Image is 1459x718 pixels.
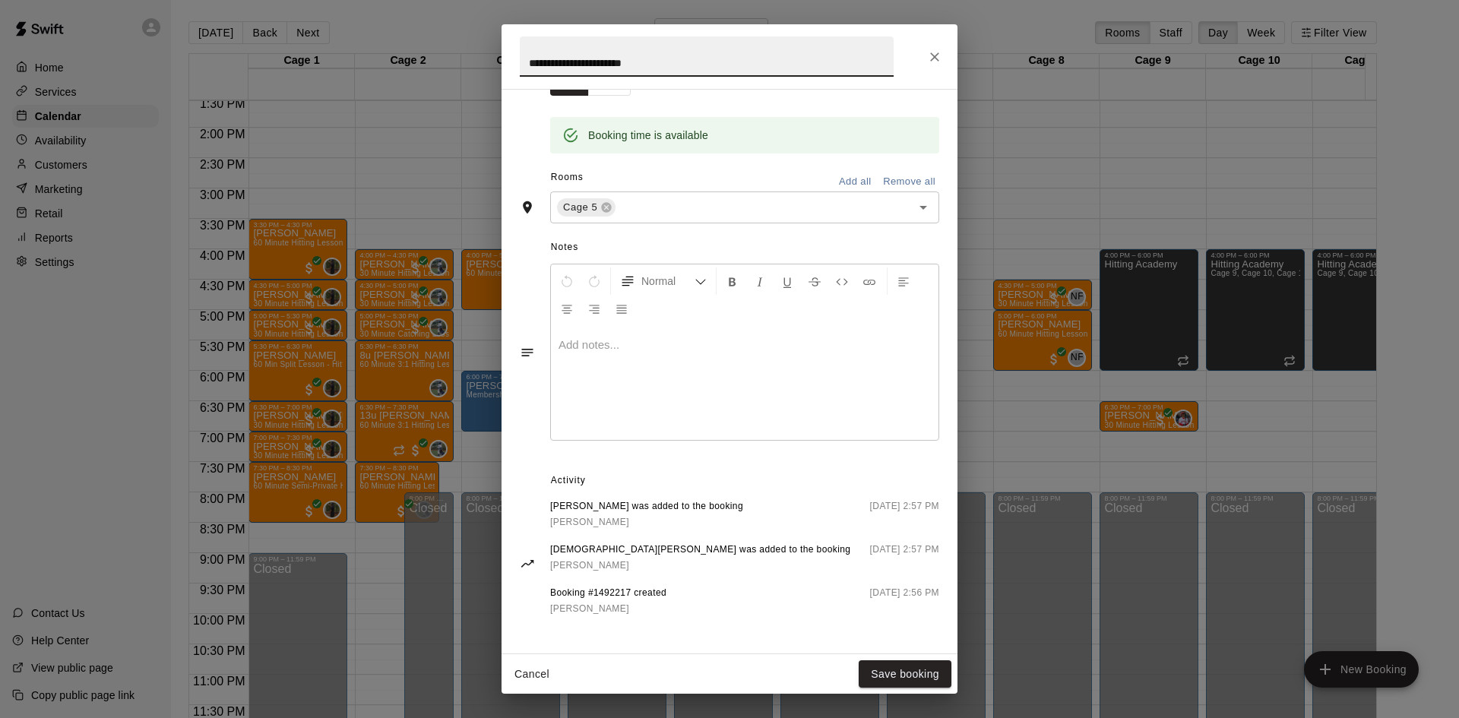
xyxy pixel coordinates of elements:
span: [PERSON_NAME] [550,603,629,614]
button: Insert Link [856,267,882,295]
button: Format Bold [720,267,745,295]
span: Rooms [551,172,584,182]
button: Save booking [859,660,951,688]
button: Insert Code [829,267,855,295]
span: Notes [551,236,939,260]
a: [PERSON_NAME] [550,514,743,530]
button: Remove all [879,170,939,194]
div: Booking time is available [588,122,708,149]
button: Redo [581,267,607,295]
span: Normal [641,274,695,289]
button: Format Strikethrough [802,267,828,295]
svg: Rooms [520,200,535,215]
svg: Activity [520,556,535,571]
button: Add all [831,170,879,194]
button: Cancel [508,660,556,688]
span: [DATE] 2:57 PM [870,499,939,530]
button: Left Align [891,267,916,295]
button: Open [913,197,934,218]
button: Justify Align [609,295,635,322]
button: Close [921,43,948,71]
span: [PERSON_NAME] [550,517,629,527]
button: Right Align [581,295,607,322]
a: [PERSON_NAME] [550,601,666,617]
div: Cage 5 [557,198,616,217]
span: Booking #1492217 created [550,586,666,601]
button: Formatting Options [614,267,713,295]
span: Activity [551,469,939,493]
button: Format Italics [747,267,773,295]
button: Format Underline [774,267,800,295]
span: Cage 5 [557,200,603,215]
span: [PERSON_NAME] [550,560,629,571]
a: [PERSON_NAME] [550,558,850,574]
button: Center Align [554,295,580,322]
span: [DATE] 2:57 PM [870,542,939,574]
svg: Notes [520,345,535,360]
span: [PERSON_NAME] was added to the booking [550,499,743,514]
button: Undo [554,267,580,295]
span: [DATE] 2:56 PM [870,586,939,617]
span: [DEMOGRAPHIC_DATA][PERSON_NAME] was added to the booking [550,542,850,558]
